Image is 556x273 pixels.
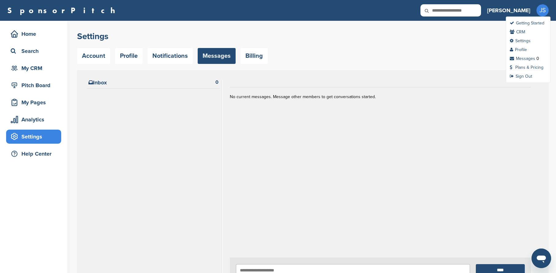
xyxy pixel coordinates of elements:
div: Settings [9,131,61,142]
div: My CRM [9,63,61,74]
a: Billing [241,48,268,64]
div: 0 [215,80,218,85]
a: Home [6,27,61,41]
div: Help Center [9,148,61,159]
h2: Inbox [88,80,107,85]
div: 0 [536,56,539,61]
a: Settings [6,130,61,144]
a: Notifications [147,48,193,64]
a: SponsorPitch [7,6,119,14]
a: Search [6,44,61,58]
a: Messages [510,56,535,61]
a: Analytics [6,113,61,127]
a: Profile [510,47,527,52]
a: [PERSON_NAME] [487,4,530,17]
div: Analytics [9,114,61,125]
div: My Pages [9,97,61,108]
div: Pitch Board [9,80,61,91]
a: Messages [198,48,236,64]
a: Profile [115,48,143,64]
iframe: Button to launch messaging window [532,249,551,268]
a: Pitch Board [6,78,61,92]
a: Sign Out [510,74,532,79]
div: Home [9,28,61,39]
a: CRM [510,29,525,35]
a: Getting Started [510,20,544,26]
span: JS [536,4,549,17]
div: Search [9,46,61,57]
a: Help Center [6,147,61,161]
h2: Settings [77,31,549,42]
a: Account [77,48,110,64]
a: My CRM [6,61,61,75]
a: My Pages [6,95,61,109]
a: Settings [510,38,531,43]
h3: [PERSON_NAME] [487,6,530,15]
div: No current messages. Message other members to get conversations started. [230,95,531,258]
a: Plans & Pricing [510,65,543,70]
